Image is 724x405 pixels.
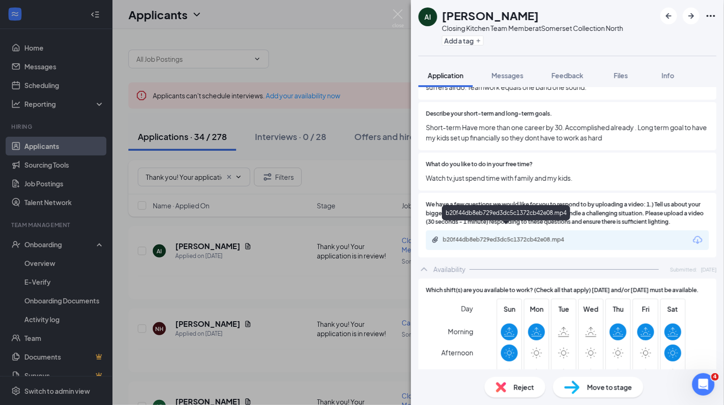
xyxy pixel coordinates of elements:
[433,265,466,274] div: Availability
[428,71,463,80] span: Application
[711,373,719,381] span: 4
[692,235,703,246] svg: Download
[501,304,518,314] span: Sun
[637,304,654,314] span: Fri
[492,71,523,80] span: Messages
[555,304,572,314] span: Tue
[432,236,583,245] a: Paperclipb20f44db8eb729ed3dc5c1372cb42e08.mp4
[426,173,709,183] span: Watch tv,just spend time with family and my kids.
[686,10,697,22] svg: ArrowRight
[442,23,623,33] div: Closing Kitchen Team Member at Somerset Collection North
[461,303,473,314] span: Day
[443,236,574,243] div: b20f44db8eb729ed3dc5c1372cb42e08.mp4
[614,71,628,80] span: Files
[432,236,439,243] svg: Paperclip
[442,205,570,221] div: b20f44db8eb729ed3dc5c1372cb42e08.mp4
[610,304,627,314] span: Thu
[426,200,709,227] span: We have a few questions we would like for you to respond to by uploading a video: 1.) Tell us abo...
[587,382,632,392] span: Move to stage
[552,71,583,80] span: Feedback
[426,286,699,295] span: Which shift(s) are you available to work? (Check all that apply) [DATE] and/or [DATE] must be ava...
[442,36,484,45] button: PlusAdd a tag
[705,10,717,22] svg: Ellipses
[442,7,539,23] h1: [PERSON_NAME]
[662,71,674,80] span: Info
[701,265,717,273] span: [DATE]
[426,160,533,169] span: What do you like to do in your free time?
[528,304,545,314] span: Mon
[660,7,677,24] button: ArrowLeftNew
[425,12,431,22] div: AI
[448,365,473,382] span: Evening
[476,38,481,44] svg: Plus
[418,264,430,275] svg: ChevronUp
[426,122,709,143] span: Short-term Have more than one career by 30. Accomplished already . Long term goal to have my kids...
[448,323,473,340] span: Morning
[582,304,599,314] span: Wed
[692,373,715,396] iframe: Intercom live chat
[683,7,700,24] button: ArrowRight
[664,304,681,314] span: Sat
[514,382,534,392] span: Reject
[663,10,674,22] svg: ArrowLeftNew
[441,344,473,361] span: Afternoon
[426,110,552,118] span: Describe your short-term and long-term goals.
[670,265,697,273] span: Submitted:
